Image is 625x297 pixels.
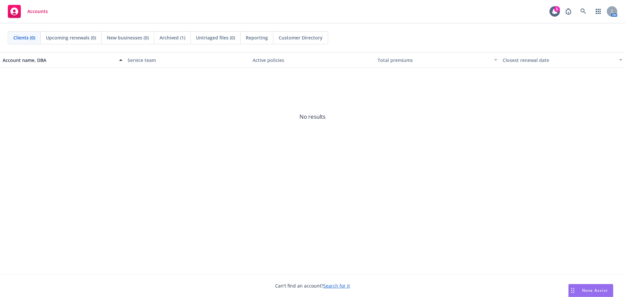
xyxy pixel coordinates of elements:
span: Untriaged files (0) [196,34,235,41]
div: Account name, DBA [3,57,115,64]
a: Report a Bug [562,5,575,18]
span: Clients (0) [13,34,35,41]
span: Upcoming renewals (0) [46,34,96,41]
span: Accounts [27,9,48,14]
button: Service team [125,52,250,68]
div: Drag to move [569,284,577,297]
span: Can't find an account? [275,282,350,289]
span: Nova Assist [582,288,608,293]
div: 5 [554,6,560,12]
a: Switch app [592,5,605,18]
button: Closest renewal date [500,52,625,68]
span: Reporting [246,34,268,41]
div: Service team [128,57,247,64]
a: Search [577,5,590,18]
div: Total premiums [378,57,490,64]
a: Accounts [5,2,50,21]
button: Active policies [250,52,375,68]
span: Archived (1) [160,34,185,41]
div: Closest renewal date [503,57,615,64]
a: Search for it [323,283,350,289]
button: Nova Assist [568,284,613,297]
div: Active policies [253,57,372,64]
button: Total premiums [375,52,500,68]
span: Customer Directory [279,34,323,41]
span: New businesses (0) [107,34,149,41]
